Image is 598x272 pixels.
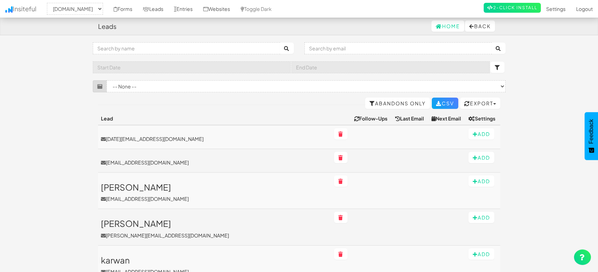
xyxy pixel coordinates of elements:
[466,112,500,125] th: Settings
[101,195,328,202] p: [EMAIL_ADDRESS][DOMAIN_NAME]
[93,42,280,54] input: Search by name
[585,112,598,160] button: Feedback - Show survey
[460,98,500,109] button: Export
[5,6,13,13] img: icon.png
[101,135,328,142] a: [DATE][EMAIL_ADDRESS][DOMAIN_NAME]
[429,112,466,125] th: Next Email
[101,183,328,202] a: [PERSON_NAME][EMAIL_ADDRESS][DOMAIN_NAME]
[98,23,116,30] h4: Leads
[484,3,541,13] a: 2-Click Install
[465,20,495,32] button: Back
[588,119,594,144] span: Feedback
[101,232,328,239] p: [PERSON_NAME][EMAIL_ADDRESS][DOMAIN_NAME]
[98,112,331,125] th: Lead
[469,152,494,163] button: Add
[365,98,430,109] a: Abandons Only
[101,159,328,166] a: [EMAIL_ADDRESS][DOMAIN_NAME]
[101,255,328,265] h3: karwan
[469,248,494,260] button: Add
[392,112,429,125] th: Last Email
[101,183,328,192] h3: [PERSON_NAME]
[431,20,464,32] a: Home
[432,98,458,109] a: CSV
[291,61,490,73] input: End Date
[101,219,328,239] a: [PERSON_NAME][PERSON_NAME][EMAIL_ADDRESS][DOMAIN_NAME]
[101,219,328,228] h3: [PERSON_NAME]
[93,61,291,73] input: Start Date
[469,212,494,223] button: Add
[469,175,494,187] button: Add
[469,128,494,140] button: Add
[304,42,492,54] input: Search by email
[351,112,392,125] th: Follow-Ups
